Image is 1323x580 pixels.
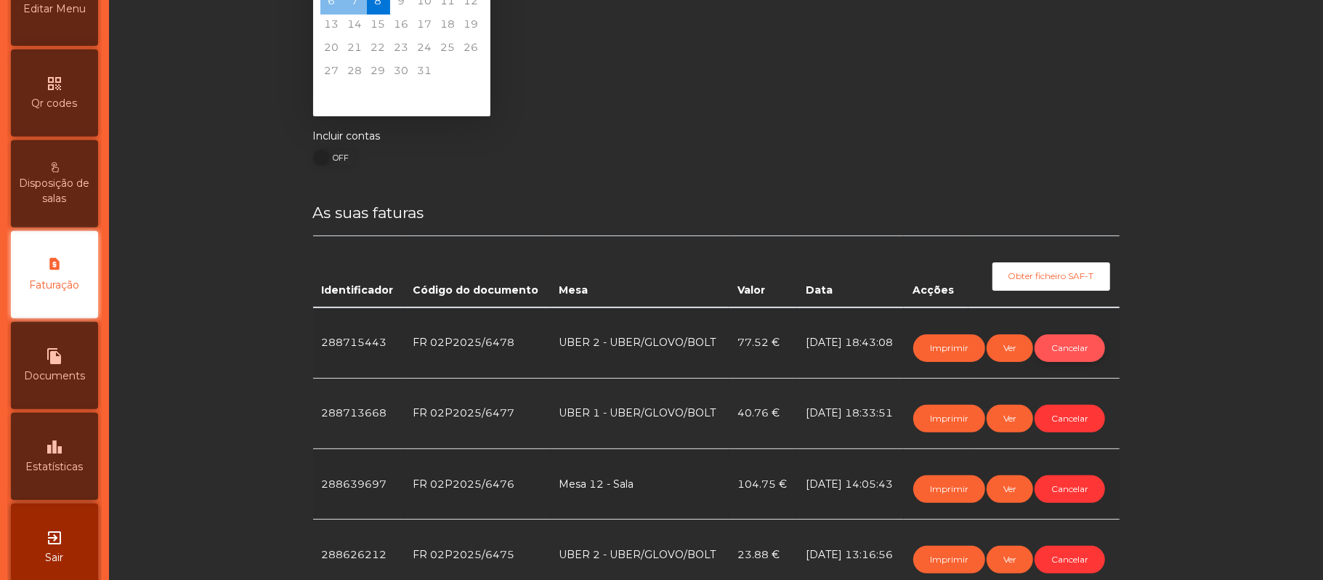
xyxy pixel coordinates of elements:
span: 18 [437,15,460,38]
th: Valor [729,236,797,307]
button: Obter ficheiro SAF-T [992,262,1110,290]
td: 288715443 [313,307,405,379]
div: Monday, October 20, 2025 [320,38,344,61]
th: Data [797,236,904,307]
span: Disposição de salas [15,176,94,206]
div: Sunday, October 19, 2025 [460,15,483,38]
span: Estatísticas [26,459,84,475]
div: Sunday, November 2, 2025 [460,61,483,84]
span: 27 [320,61,344,84]
td: UBER 1 - UBER/GLOVO/BOLT [551,378,729,448]
span: 20 [320,38,344,61]
span: 22 [367,38,390,61]
span: 26 [460,38,483,61]
span: 31 [413,61,437,84]
div: Wednesday, November 5, 2025 [367,84,390,108]
td: FR 02P2025/6476 [404,449,550,520]
i: exit_to_app [46,529,63,547]
div: Wednesday, October 29, 2025 [367,61,390,84]
span: 29 [367,61,390,84]
div: Sunday, November 9, 2025 [460,84,483,108]
div: Thursday, October 16, 2025 [390,15,413,38]
button: Cancelar [1035,475,1105,503]
span: 14 [344,15,367,38]
th: Acções [904,236,968,307]
td: FR 02P2025/6477 [404,378,550,448]
div: Tuesday, October 21, 2025 [344,38,367,61]
span: 23 [390,38,413,61]
div: Tuesday, October 14, 2025 [344,15,367,38]
span: 28 [344,61,367,84]
div: Saturday, October 18, 2025 [437,15,460,38]
span: Faturação [30,278,80,293]
div: Wednesday, October 15, 2025 [367,15,390,38]
td: [DATE] 14:05:43 [797,449,904,520]
button: Imprimir [913,405,985,432]
td: 104.75 € [729,449,797,520]
span: 16 [390,15,413,38]
span: OFF [321,150,357,166]
i: file_copy [46,347,63,365]
div: Friday, October 17, 2025 [413,15,437,38]
button: Imprimir [913,475,985,503]
div: Friday, October 24, 2025 [413,38,437,61]
td: 288713668 [313,378,405,448]
span: 17 [413,15,437,38]
div: Monday, October 13, 2025 [320,15,344,38]
button: Ver [987,475,1033,503]
button: Imprimir [913,546,985,573]
div: Monday, November 3, 2025 [320,84,344,108]
td: [DATE] 18:33:51 [797,378,904,448]
span: 25 [437,38,460,61]
div: Thursday, November 6, 2025 [390,84,413,108]
th: Mesa [551,236,729,307]
button: Cancelar [1035,546,1105,573]
div: Tuesday, October 28, 2025 [344,61,367,84]
button: Cancelar [1035,405,1105,432]
label: Incluir contas [313,129,381,144]
td: 40.76 € [729,378,797,448]
td: 288639697 [313,449,405,520]
div: Friday, October 31, 2025 [413,61,437,84]
i: leaderboard [46,438,63,456]
td: Mesa 12 - Sala [551,449,729,520]
h4: As suas faturas [313,202,1120,224]
td: [DATE] 18:43:08 [797,307,904,379]
button: Imprimir [913,334,985,362]
i: request_page [46,257,63,274]
span: Documents [24,368,85,384]
span: 21 [344,38,367,61]
span: 15 [367,15,390,38]
span: 13 [320,15,344,38]
div: Sunday, October 26, 2025 [460,38,483,61]
div: Monday, October 27, 2025 [320,61,344,84]
span: 19 [460,15,483,38]
span: Qr codes [32,96,78,111]
button: Ver [987,405,1033,432]
td: FR 02P2025/6478 [404,307,550,379]
td: 77.52 € [729,307,797,379]
div: Friday, November 7, 2025 [413,84,437,108]
button: Cancelar [1035,334,1105,362]
th: Código do documento [404,236,550,307]
span: Sair [46,550,64,565]
div: Thursday, October 30, 2025 [390,61,413,84]
span: 30 [390,61,413,84]
th: Identificador [313,236,405,307]
div: Saturday, November 8, 2025 [437,84,460,108]
div: Wednesday, October 22, 2025 [367,38,390,61]
button: Ver [987,334,1033,362]
i: qr_code [46,75,63,92]
div: Saturday, October 25, 2025 [437,38,460,61]
div: Tuesday, November 4, 2025 [344,84,367,108]
span: Editar Menu [23,1,86,17]
button: Ver [987,546,1033,573]
td: UBER 2 - UBER/GLOVO/BOLT [551,307,729,379]
div: Thursday, October 23, 2025 [390,38,413,61]
span: 24 [413,38,437,61]
div: Saturday, November 1, 2025 [437,61,460,84]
